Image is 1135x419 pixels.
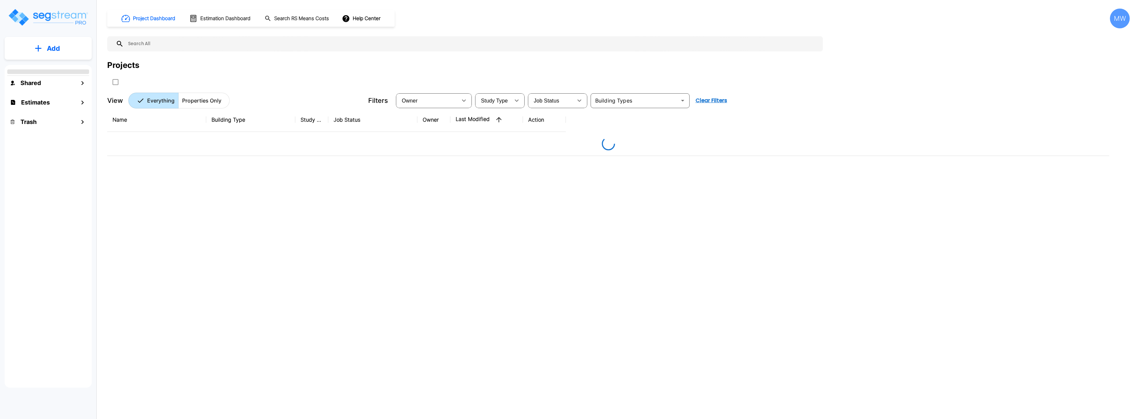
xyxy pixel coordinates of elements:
span: Job Status [534,98,559,104]
button: Open [678,96,687,105]
button: Everything [128,93,178,108]
div: MW [1110,9,1130,28]
div: Select [476,91,510,110]
th: Owner [417,108,450,132]
button: Help Center [340,12,383,25]
p: Properties Only [182,97,221,105]
span: Study Type [481,98,508,104]
h1: Estimation Dashboard [200,15,250,22]
button: Add [5,39,92,58]
h1: Estimates [21,98,50,107]
p: Everything [147,97,175,105]
button: Properties Only [178,93,230,108]
th: Study Type [295,108,328,132]
p: View [107,96,123,105]
button: Estimation Dashboard [187,12,254,25]
th: Name [107,108,206,132]
h1: Trash [20,117,37,126]
p: Filters [368,96,388,105]
button: Search RS Means Costs [262,12,333,25]
p: Add [47,44,60,53]
div: Select [529,91,573,110]
input: Search All [124,36,820,51]
div: Platform [128,93,230,108]
h1: Shared [20,78,41,87]
th: Job Status [328,108,417,132]
input: Building Types [593,96,677,105]
th: Action [523,108,566,132]
th: Last Modified [450,108,523,132]
img: Logo [8,8,88,27]
button: Clear Filters [693,94,730,107]
th: Building Type [206,108,295,132]
button: Project Dashboard [119,11,179,26]
div: Select [397,91,457,110]
h1: Search RS Means Costs [274,15,329,22]
h1: Project Dashboard [133,15,175,22]
div: Projects [107,59,139,71]
button: SelectAll [109,75,122,89]
span: Owner [402,98,418,104]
